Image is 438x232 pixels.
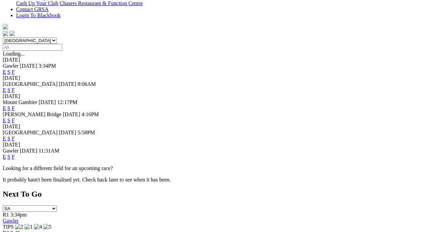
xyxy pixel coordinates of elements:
[63,111,80,117] span: [DATE]
[3,118,6,123] a: E
[3,130,58,135] span: [GEOGRAPHIC_DATA]
[7,118,10,123] a: S
[7,154,10,160] a: S
[81,111,99,117] span: 4:16PM
[7,69,10,75] a: S
[10,212,27,218] span: 3:34pm
[3,69,6,75] a: E
[3,218,19,224] a: Gawler
[20,148,37,154] span: [DATE]
[3,44,62,51] input: Select date
[12,118,15,123] a: F
[3,154,6,160] a: E
[3,87,6,93] a: E
[7,136,10,141] a: S
[3,124,435,130] div: [DATE]
[12,69,15,75] a: F
[16,0,58,6] a: Cash Up Your Club
[3,24,8,29] img: logo-grsa-white.png
[3,142,435,148] div: [DATE]
[60,0,143,6] a: Chasers Restaurant & Function Centre
[16,12,61,18] a: Login To Blackbook
[3,51,25,57] span: Loading...
[16,0,435,6] div: Bar & Dining
[7,105,10,111] a: S
[34,224,42,230] img: 4
[59,81,76,87] span: [DATE]
[12,154,15,160] a: F
[78,81,96,87] span: 8:06AM
[3,93,435,99] div: [DATE]
[43,224,51,230] img: 5
[3,190,435,199] h2: Next To Go
[3,63,19,69] span: Gawler
[3,212,9,218] span: R1
[16,6,48,12] a: Contact GRSA
[15,224,23,230] img: 2
[39,63,56,69] span: 3:34PM
[3,105,6,111] a: E
[12,105,15,111] a: F
[57,99,77,105] span: 12:17PM
[78,130,95,135] span: 5:58PM
[3,75,435,81] div: [DATE]
[3,31,8,36] img: facebook.svg
[3,148,19,154] span: Gawler
[59,130,76,135] span: [DATE]
[12,136,15,141] a: F
[3,81,58,87] span: [GEOGRAPHIC_DATA]
[3,57,435,63] div: [DATE]
[12,87,15,93] a: F
[39,99,56,105] span: [DATE]
[25,224,33,230] img: 1
[3,111,62,117] span: [PERSON_NAME] Bridge
[3,99,37,105] span: Mount Gambier
[20,63,37,69] span: [DATE]
[7,87,10,93] a: S
[39,148,60,154] span: 11:31AM
[3,224,14,230] span: TIPS
[3,177,171,183] partial: It probably hasn't been finalised yet. Check back later to see when it has been.
[3,165,435,171] p: Looking for a different field for an upcoming race?
[3,136,6,141] a: E
[9,31,15,36] img: twitter.svg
